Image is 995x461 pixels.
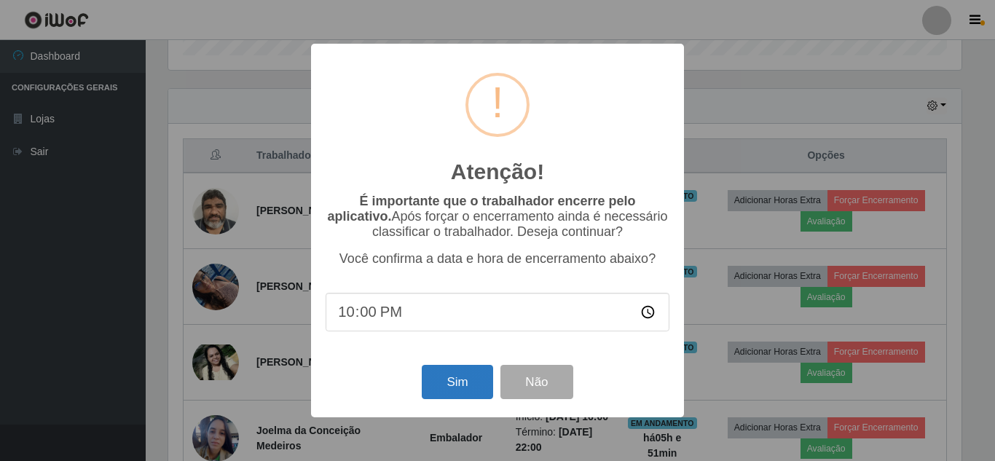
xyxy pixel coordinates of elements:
[451,159,544,185] h2: Atenção!
[500,365,573,399] button: Não
[326,251,669,267] p: Você confirma a data e hora de encerramento abaixo?
[422,365,492,399] button: Sim
[327,194,635,224] b: É importante que o trabalhador encerre pelo aplicativo.
[326,194,669,240] p: Após forçar o encerramento ainda é necessário classificar o trabalhador. Deseja continuar?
